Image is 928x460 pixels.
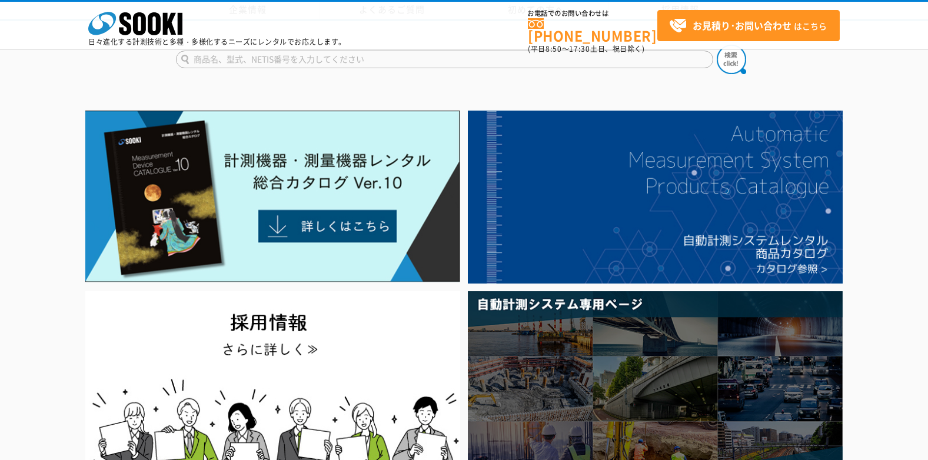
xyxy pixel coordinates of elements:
a: お見積り･お問い合わせはこちら [657,10,840,41]
p: 日々進化する計測技術と多種・多様化するニーズにレンタルでお応えします。 [88,38,346,45]
img: 自動計測システムカタログ [468,111,843,284]
input: 商品名、型式、NETIS番号を入力してください [176,51,713,68]
span: お電話でのお問い合わせは [528,10,657,17]
a: [PHONE_NUMBER] [528,18,657,42]
img: Catalog Ver10 [85,111,460,282]
span: はこちら [669,17,827,35]
span: (平日 ～ 土日、祝日除く) [528,44,644,54]
img: btn_search.png [717,45,746,74]
span: 17:30 [569,44,590,54]
span: 8:50 [546,44,562,54]
strong: お見積り･お問い合わせ [693,18,791,32]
